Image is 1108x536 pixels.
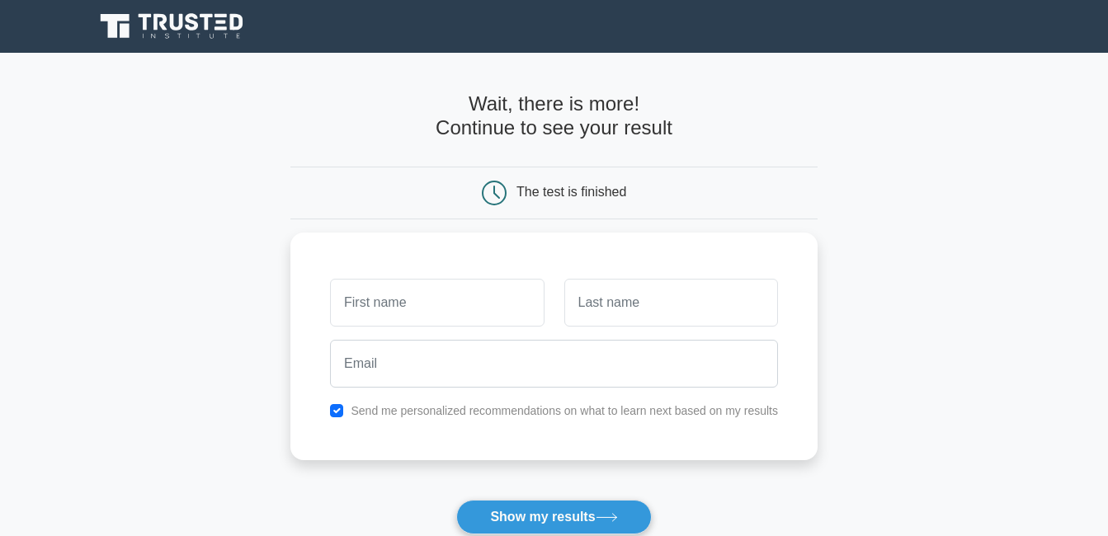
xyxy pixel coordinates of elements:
label: Send me personalized recommendations on what to learn next based on my results [351,404,778,417]
div: The test is finished [516,185,626,199]
h4: Wait, there is more! Continue to see your result [290,92,818,140]
input: First name [330,279,544,327]
button: Show my results [456,500,651,534]
input: Last name [564,279,778,327]
input: Email [330,340,778,388]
